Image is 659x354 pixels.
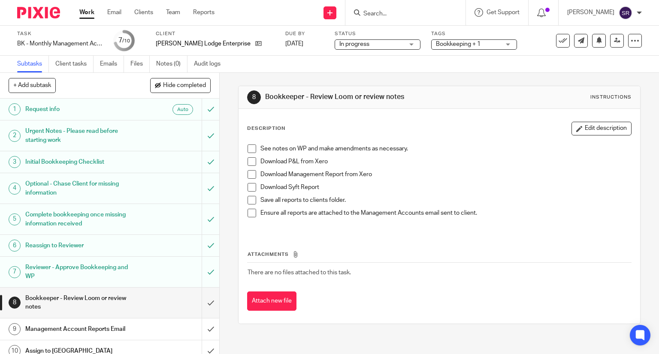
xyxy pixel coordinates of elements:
h1: Reviewer - Approve Bookkeeping and WP [25,261,137,283]
div: BK - Monthly Management Accounts [17,39,103,48]
span: Attachments [248,252,289,257]
button: Hide completed [150,78,211,93]
a: Work [79,8,94,17]
div: 2 [9,130,21,142]
p: See notes on WP and make amendments as necessary. [260,144,632,153]
span: Hide completed [163,82,206,89]
div: 6 [9,240,21,252]
div: 3 [9,156,21,168]
input: Search [363,10,440,18]
div: 7 [9,266,21,278]
h1: Bookkeeper - Review Loom or review notes [265,93,457,102]
a: Reports [193,8,215,17]
small: /10 [122,39,130,43]
label: Task [17,30,103,37]
p: Save all reports to clients folder. [260,196,632,204]
span: [DATE] [285,41,303,47]
span: Bookkeeping + 1 [436,41,481,47]
button: Attach new file [247,291,296,311]
p: [PERSON_NAME] Lodge Enterprises Ltd [156,39,251,48]
div: 9 [9,323,21,335]
h1: Urgent Notes - Please read before starting work [25,125,137,147]
button: + Add subtask [9,78,56,93]
h1: Initial Bookkeeping Checklist [25,156,137,168]
a: Subtasks [17,56,49,72]
label: Client [156,30,275,37]
label: Due by [285,30,324,37]
h1: Request info [25,103,137,116]
div: 4 [9,183,21,195]
a: Notes (0) [156,56,187,72]
img: Pixie [17,7,60,18]
h1: Complete bookkeeping once missing information received [25,208,137,230]
p: Download Syft Report [260,183,632,192]
a: Emails [100,56,124,72]
p: [PERSON_NAME] [567,8,614,17]
div: 7 [118,36,130,45]
a: Clients [134,8,153,17]
div: 8 [247,90,261,104]
div: Auto [172,104,193,115]
a: Files [130,56,150,72]
h1: Bookkeeper - Review Loom or review notes [25,292,137,314]
h1: Reassign to Reviewer [25,239,137,252]
p: Download Management Report from Xero [260,170,632,179]
a: Client tasks [55,56,94,72]
a: Team [166,8,180,17]
a: Audit logs [194,56,227,72]
h1: Optional - Chase Client for missing information [25,177,137,199]
button: Edit description [571,122,632,135]
div: 1 [9,103,21,115]
div: Instructions [590,94,632,101]
p: Download P&L from Xero [260,157,632,166]
div: 8 [9,297,21,309]
div: 5 [9,213,21,225]
a: Email [107,8,121,17]
span: There are no files attached to this task. [248,270,351,276]
p: Ensure all reports are attached to the Management Accounts email sent to client. [260,209,632,217]
h1: Management Account Reports Email [25,323,137,336]
span: Get Support [487,9,520,15]
p: Description [247,125,285,132]
img: svg%3E [619,6,632,20]
label: Status [335,30,420,37]
span: In progress [339,41,369,47]
label: Tags [431,30,517,37]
